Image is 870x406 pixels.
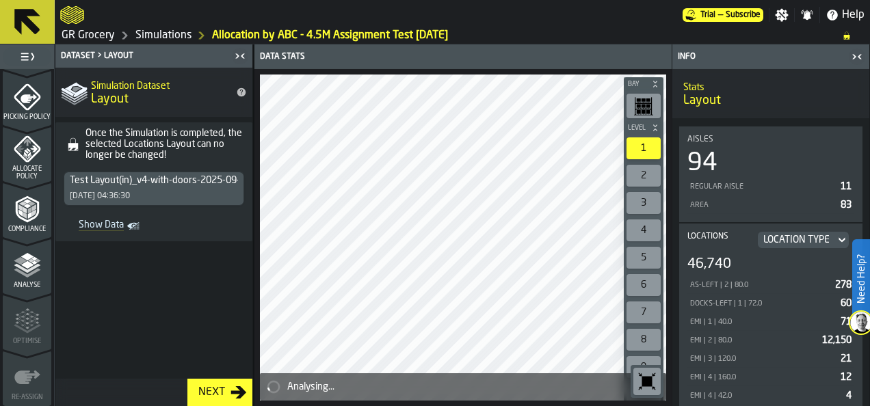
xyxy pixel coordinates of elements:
span: 12,150 [822,336,852,345]
div: DropdownMenuValue-0b109a70-89a3-4613-84b6-ba8aef83ff43[DATE] 04:36:30 [64,172,244,206]
span: 11 [841,182,852,191]
span: 60 [841,299,852,308]
span: Show Data [69,219,124,233]
div: 46,740 [687,255,731,274]
li: menu Allocate Policy [3,126,51,181]
label: button-toggle-Notifications [795,8,819,22]
div: EMI | 1 | 40.0 [690,318,835,327]
label: button-toggle-Close me [230,48,250,64]
div: Next [193,384,230,401]
span: 71 [841,317,852,327]
h2: Sub Title [91,78,228,92]
div: StatList-item-EMI | 4 | 42.0 [687,386,854,405]
div: Title [687,135,854,144]
span: Picking Policy [3,113,51,121]
label: Need Help? [854,241,869,317]
a: link-to-/wh/i/e451d98b-95f6-4604-91ff-c80219f9c36d [135,27,192,44]
div: Info [675,52,847,62]
div: button-toolbar-undefined [624,189,663,217]
div: 6 [627,274,661,296]
div: DOCKS-LEFT | 1 | 72.0 [690,299,835,308]
div: Data Stats [257,52,464,62]
div: 4 [627,219,661,241]
div: StatList-item-EMI | 1 | 40.0 [687,312,854,331]
span: Help [842,7,865,23]
div: DropdownMenuValue-LOCATION_RACKING_TYPE [763,234,830,245]
span: 21 [841,354,852,364]
div: EMI | 3 | 120.0 [690,355,835,364]
div: EMI | 4 | 42.0 [690,392,841,401]
div: stat-Aisles [679,126,862,222]
div: DropdownMenuValue-0b109a70-89a3-4613-84b6-ba8aef83ff43 [70,175,238,186]
div: button-toolbar-undefined [624,162,663,189]
a: logo-header [263,370,340,398]
div: 9 [627,356,661,378]
span: Re-assign [3,394,51,401]
div: title-Layout [55,68,252,117]
div: button-toolbar-undefined [624,326,663,353]
div: 8 [627,329,661,351]
button: button-Next [187,379,252,406]
button: button- [624,121,663,135]
label: button-toggle-Close me [847,49,867,65]
li: menu Re-assign [3,351,51,405]
span: 4 [846,391,852,401]
div: Title [687,232,854,248]
div: StatList-item-EMI | 3 | 120.0 [687,349,854,368]
nav: Breadcrumb [60,27,865,44]
div: Menu Subscription [683,8,763,22]
div: Locations [687,232,750,248]
div: Analysing... [287,381,661,392]
span: Layout [683,93,721,108]
div: title-Layout [672,69,869,118]
span: Aisles [687,135,713,144]
span: Optimise [3,338,51,345]
li: menu Picking Policy [3,70,51,125]
a: logo-header [60,3,84,27]
div: StatList-item-Regular Aisle [687,177,854,195]
div: 1 [627,137,661,159]
div: EMI | 2 | 80.0 [690,336,817,345]
div: StatList-item-EMI | 2 | 80.0 [687,331,854,349]
li: menu Compliance [3,182,51,237]
span: Compliance [3,226,51,233]
span: Analyse [3,282,51,289]
div: 7 [627,301,661,323]
label: button-toggle-Toggle Full Menu [3,47,51,66]
header: Info [672,44,869,69]
div: DropdownMenuValue-LOCATION_RACKING_TYPE [755,232,852,248]
span: Layout [91,92,129,107]
div: button-toolbar-undefined [624,135,663,162]
span: — [718,10,723,20]
div: 5 [627,247,661,269]
span: Bay [625,81,648,88]
h2: Sub Title [683,79,858,93]
div: alert-Analysing... [260,373,666,401]
a: link-to-/wh/i/e451d98b-95f6-4604-91ff-c80219f9c36d/pricing/ [683,8,763,22]
div: 3 [627,192,661,214]
svg: Reset zoom and position [636,370,658,392]
div: button-toolbar-undefined [624,217,663,244]
span: Level [625,124,648,132]
header: Dataset > Layout [55,44,252,68]
a: link-to-/wh/i/e451d98b-95f6-4604-91ff-c80219f9c36d/simulations/0f1703a2-a9a7-4935-b9cd-342d97406730 [212,27,448,44]
div: button-toolbar-undefined [624,271,663,299]
li: menu Optimise [3,295,51,349]
div: [DATE] 04:36:30 [70,191,130,201]
div: button-toolbar-undefined [624,244,663,271]
label: button-toggle-Help [820,7,870,23]
button: button- [624,77,663,91]
div: Once the Simulation is completed, the selected Locations Layout can no longer be changed! [85,128,247,161]
div: button-toolbar-undefined [624,299,663,326]
span: Trial [700,10,715,20]
li: menu Analyse [3,239,51,293]
span: 12 [841,373,852,382]
div: StatList-item-AS-LEFT | 2 | 80.0 [687,275,854,294]
a: link-to-/wh/i/e451d98b-95f6-4604-91ff-c80219f9c36d [62,27,115,44]
div: AS-LEFT | 2 | 80.0 [690,281,830,290]
div: alert-Once the Simulation is completed, the selected Locations Layout can no longer be changed! [55,122,252,241]
span: 83 [841,200,852,210]
div: EMI | 4 | 160.0 [690,373,835,382]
